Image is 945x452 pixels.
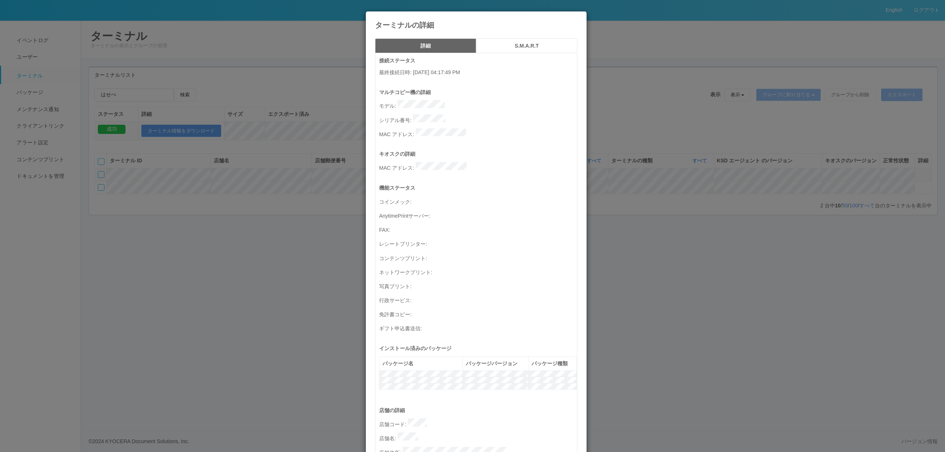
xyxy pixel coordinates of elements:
[379,196,577,206] p: コインメック :
[375,21,577,29] h4: ターミナルの詳細
[379,252,577,263] p: コンテンツプリント :
[379,322,577,333] p: ギフト申込書送信 :
[379,432,577,443] p: 店舗名 :
[379,128,577,139] p: MAC アドレス :
[379,280,577,291] p: 写真プリント :
[379,418,577,429] p: 店舗コード :
[379,238,577,248] p: レシートプリンター :
[379,210,577,220] p: AnytimePrintサーバー :
[379,89,577,96] p: マルチコピー機の詳細
[379,266,577,277] p: ネットワークプリント :
[379,294,577,305] p: 行政サービス :
[379,57,577,65] p: 接続ステータス
[379,69,577,76] p: 最終接続日時 : [DATE] 04:17:49 PM
[379,150,577,158] p: キオスクの詳細
[379,114,577,125] p: シリアル番号 :
[479,43,575,49] h5: S.M.A.R.T
[476,38,577,53] button: S.M.A.R.T
[375,38,476,53] button: 詳細
[379,224,577,234] p: FAX :
[379,184,577,192] p: 機能ステータス
[466,360,525,368] div: パッケージバージョン
[382,360,460,368] div: パッケージ名
[532,360,574,368] div: パッケージ種類
[379,407,577,414] p: 店舗の詳細
[379,162,577,172] p: MAC アドレス :
[379,308,577,319] p: 免許書コピー :
[379,100,577,110] p: モデル :
[379,345,577,352] p: インストール済みのパッケージ
[378,43,474,49] h5: 詳細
